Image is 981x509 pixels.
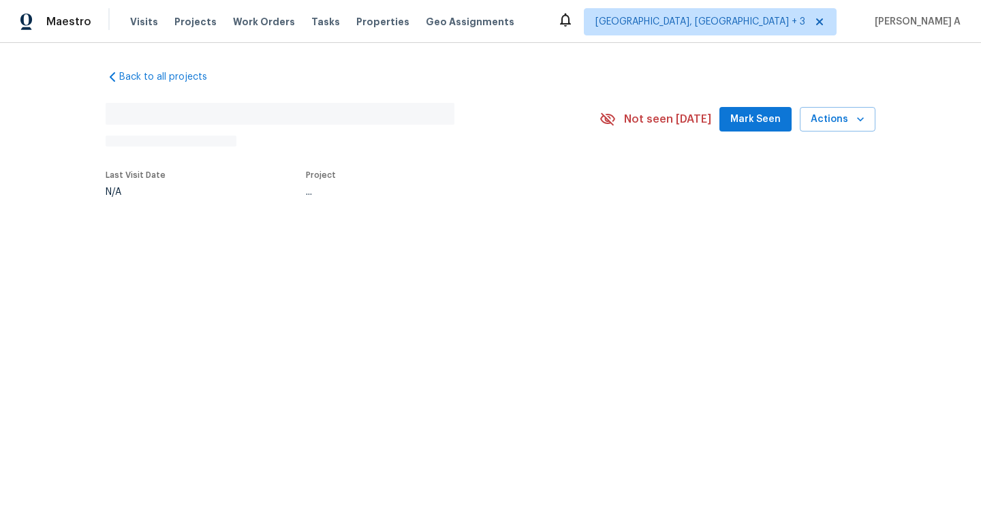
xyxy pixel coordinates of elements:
span: Not seen [DATE] [624,112,711,126]
button: Actions [800,107,875,132]
span: Properties [356,15,409,29]
span: Work Orders [233,15,295,29]
a: Back to all projects [106,70,236,84]
span: Maestro [46,15,91,29]
span: Project [306,171,336,179]
span: Tasks [311,17,340,27]
span: Projects [174,15,217,29]
div: N/A [106,187,166,197]
div: ... [306,187,567,197]
span: Last Visit Date [106,171,166,179]
button: Mark Seen [719,107,792,132]
span: Mark Seen [730,111,781,128]
span: Visits [130,15,158,29]
span: [PERSON_NAME] A [869,15,961,29]
span: Geo Assignments [426,15,514,29]
span: [GEOGRAPHIC_DATA], [GEOGRAPHIC_DATA] + 3 [595,15,805,29]
span: Actions [811,111,865,128]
